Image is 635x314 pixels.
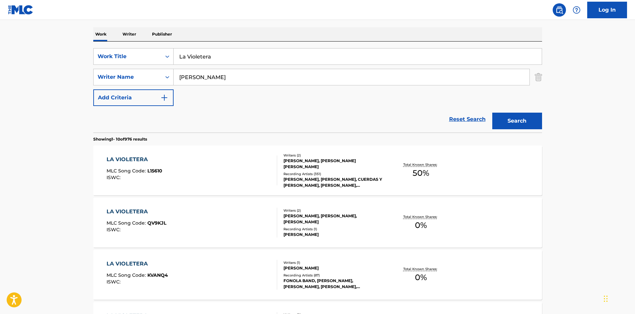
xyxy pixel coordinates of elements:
p: Publisher [150,27,174,41]
span: KVANQ4 [147,272,168,278]
p: Total Known Shares: [403,266,439,271]
div: LA VIOLETERA [107,208,166,216]
span: MLC Song Code : [107,272,147,278]
span: 0 % [415,271,427,283]
p: Total Known Shares: [403,162,439,167]
span: QV9KJL [147,220,166,226]
img: search [555,6,563,14]
span: MLC Song Code : [107,168,147,174]
span: 0 % [415,219,427,231]
img: Delete Criterion [535,69,542,85]
span: ISWC : [107,174,122,180]
div: FONOLA BAND, [PERSON_NAME], [PERSON_NAME], [PERSON_NAME], [PERSON_NAME], [PERSON_NAME] [283,278,384,290]
div: Writers ( 1 ) [283,260,384,265]
div: Recording Artists ( 87 ) [283,273,384,278]
p: Total Known Shares: [403,214,439,219]
a: Public Search [553,3,566,17]
p: Work [93,27,109,41]
iframe: Chat Widget [602,282,635,314]
a: LA VIOLETERAMLC Song Code:QV9KJLISWC:Writers (2)[PERSON_NAME], [PERSON_NAME], [PERSON_NAME]Record... [93,198,542,248]
div: [PERSON_NAME], [PERSON_NAME], [PERSON_NAME] [283,213,384,225]
div: Writers ( 2 ) [283,153,384,158]
span: 50 % [413,167,429,179]
span: L15610 [147,168,162,174]
img: MLC Logo [8,5,34,15]
span: MLC Song Code : [107,220,147,226]
a: Log In [587,2,627,18]
div: [PERSON_NAME], [PERSON_NAME] [PERSON_NAME] [283,158,384,170]
button: Add Criteria [93,89,174,106]
span: ISWC : [107,279,122,285]
div: Recording Artists ( 1 ) [283,227,384,232]
div: Writer Name [98,73,157,81]
div: Recording Artists ( 351 ) [283,171,384,176]
button: Search [492,113,542,129]
form: Search Form [93,48,542,133]
div: [PERSON_NAME] [283,232,384,238]
p: Writer [120,27,138,41]
div: Work Title [98,52,157,60]
img: 9d2ae6d4665cec9f34b9.svg [160,94,168,102]
img: help [573,6,581,14]
div: Drag [604,289,608,309]
div: Help [570,3,583,17]
div: LA VIOLETERA [107,260,168,268]
a: LA VIOLETERAMLC Song Code:KVANQ4ISWC:Writers (1)[PERSON_NAME]Recording Artists (87)FONOLA BAND, [... [93,250,542,300]
div: [PERSON_NAME], [PERSON_NAME], CUERDAS Y [PERSON_NAME], [PERSON_NAME], [PERSON_NAME] [283,176,384,188]
a: Reset Search [446,112,489,127]
span: ISWC : [107,227,122,233]
div: [PERSON_NAME] [283,265,384,271]
a: LA VIOLETERAMLC Song Code:L15610ISWC:Writers (2)[PERSON_NAME], [PERSON_NAME] [PERSON_NAME]Recordi... [93,146,542,195]
div: Writers ( 2 ) [283,208,384,213]
p: Showing 1 - 10 of 976 results [93,136,147,142]
div: LA VIOLETERA [107,156,162,163]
